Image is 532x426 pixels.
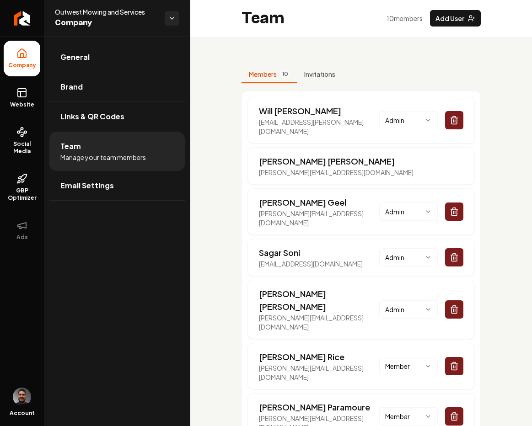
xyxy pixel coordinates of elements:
iframe: To enrich screen reader interactions, please activate Accessibility in Grammarly extension settings [501,395,523,417]
img: Daniel Humberto Ortega Celis [13,388,31,406]
a: Website [4,80,40,116]
p: 10 member s [387,14,423,23]
p: [PERSON_NAME][EMAIL_ADDRESS][DOMAIN_NAME] [259,209,379,227]
span: Email Settings [60,180,114,191]
p: [EMAIL_ADDRESS][DOMAIN_NAME] [259,259,363,268]
button: Add User [430,10,481,27]
span: Team [60,141,81,152]
h2: Team [242,9,285,27]
a: GBP Optimizer [4,166,40,209]
span: Manage your team members. [60,153,148,162]
a: Links & QR Codes [49,102,185,131]
a: Brand [49,72,185,101]
button: Open user button [13,388,31,406]
p: [PERSON_NAME] Rice [259,351,379,363]
p: [EMAIL_ADDRESS][PERSON_NAME][DOMAIN_NAME] [259,117,379,136]
button: Ads [4,213,40,248]
p: [PERSON_NAME] Geel [259,196,379,209]
a: Email Settings [49,171,185,200]
p: [PERSON_NAME] [PERSON_NAME] [259,155,414,168]
p: [PERSON_NAME][EMAIL_ADDRESS][DOMAIN_NAME] [259,313,379,331]
span: Social Media [4,140,40,155]
img: Rebolt Logo [14,11,31,26]
span: Links & QR Codes [60,111,124,122]
span: Brand [60,81,83,92]
span: Company [5,62,40,69]
span: Outwest Mowing and Services [55,7,157,16]
span: Ads [13,234,32,241]
span: 10 [280,69,290,79]
p: Will [PERSON_NAME] [259,105,379,117]
a: General [49,43,185,72]
span: General [60,52,90,63]
a: Social Media [4,119,40,162]
button: Members [242,66,297,83]
span: Website [6,101,38,108]
p: Sagar Soni [259,246,363,259]
p: [PERSON_NAME][EMAIL_ADDRESS][DOMAIN_NAME] [259,168,414,177]
p: [PERSON_NAME] Paramoure [259,401,379,414]
button: Invitations [297,66,343,83]
span: Account [10,410,35,417]
p: [PERSON_NAME][EMAIL_ADDRESS][DOMAIN_NAME] [259,363,379,382]
span: GBP Optimizer [4,187,40,202]
p: [PERSON_NAME] [PERSON_NAME] [259,288,379,313]
span: Company [55,16,157,29]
